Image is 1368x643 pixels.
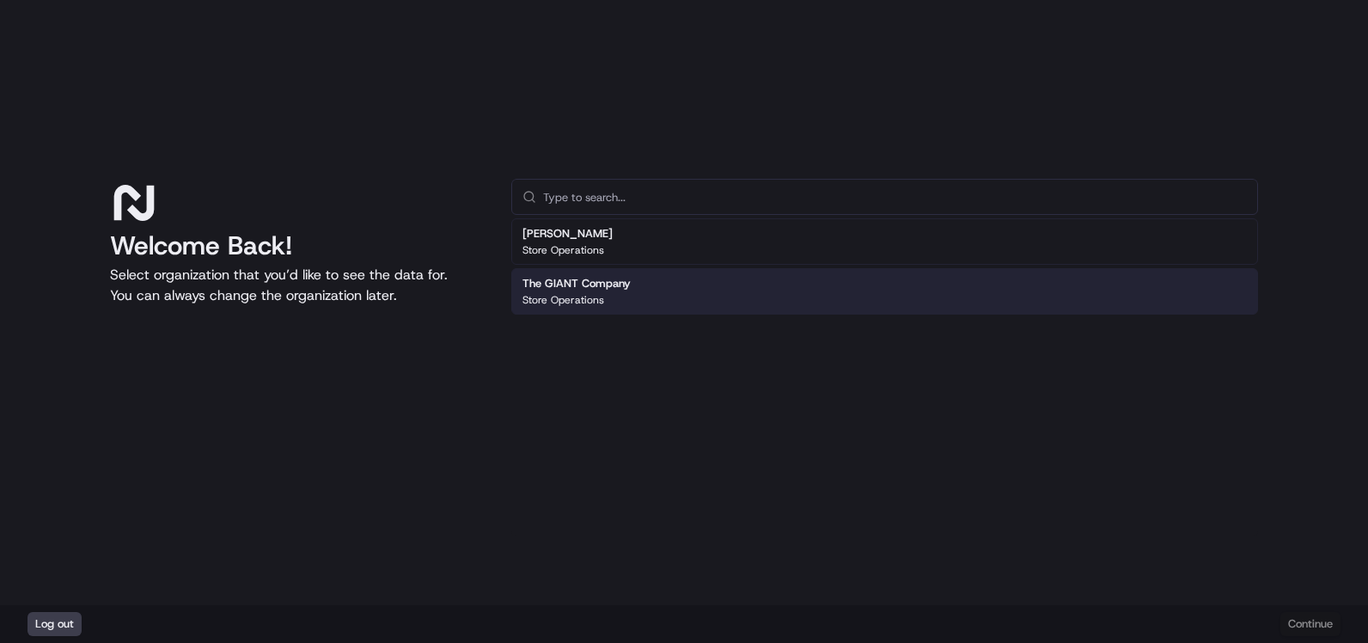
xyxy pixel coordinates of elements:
h2: [PERSON_NAME] [522,226,613,242]
p: Select organization that you’d like to see the data for. You can always change the organization l... [110,265,484,306]
input: Type to search... [543,180,1247,214]
p: Store Operations [522,243,604,257]
h1: Welcome Back! [110,230,484,261]
button: Log out [27,612,82,636]
p: Store Operations [522,293,604,307]
div: Suggestions [511,215,1258,318]
h2: The GIANT Company [522,276,631,291]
